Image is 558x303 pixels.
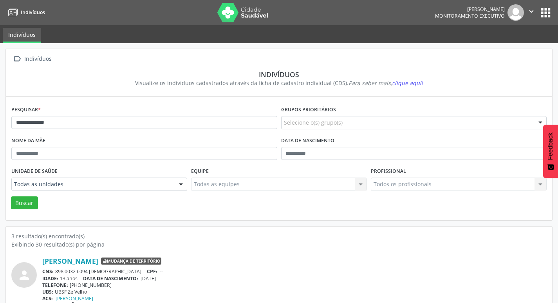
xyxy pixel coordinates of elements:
[527,7,536,16] i: 
[507,4,524,21] img: img
[42,288,53,295] span: UBS:
[42,275,58,282] span: IDADE:
[160,268,163,275] span: --
[56,295,93,302] a: [PERSON_NAME]
[539,6,553,20] button: apps
[547,132,554,160] span: Feedback
[11,104,41,116] label: Pesquisar
[392,79,423,87] span: clique aqui!
[42,282,547,288] div: [PHONE_NUMBER]
[42,282,68,288] span: TELEFONE:
[524,4,539,21] button: 
[11,135,45,147] label: Nome da mãe
[42,288,547,295] div: UBSF Ze Velho
[3,28,41,43] a: Indivíduos
[11,165,58,178] label: Unidade de saúde
[191,165,209,178] label: Equipe
[11,196,38,210] button: Buscar
[543,125,558,178] button: Feedback - Mostrar pesquisa
[42,268,54,275] span: CNS:
[23,53,53,65] div: Indivíduos
[11,240,547,249] div: Exibindo 30 resultado(s) por página
[17,70,541,79] div: Indivíduos
[147,268,157,275] span: CPF:
[435,13,505,19] span: Monitoramento Executivo
[14,180,171,188] span: Todas as unidades
[371,165,406,178] label: Profissional
[11,53,53,65] a:  Indivíduos
[83,275,138,282] span: DATA DE NASCIMENTO:
[42,257,98,265] a: [PERSON_NAME]
[435,6,505,13] div: [PERSON_NAME]
[281,104,336,116] label: Grupos prioritários
[101,258,161,265] span: Mudança de território
[284,118,343,127] span: Selecione o(s) grupo(s)
[349,79,423,87] i: Para saber mais,
[42,295,53,302] span: ACS:
[42,275,547,282] div: 13 anos
[5,6,45,19] a: Indivíduos
[281,135,334,147] label: Data de nascimento
[17,79,541,87] div: Visualize os indivíduos cadastrados através da ficha de cadastro individual (CDS).
[11,232,547,240] div: 3 resultado(s) encontrado(s)
[42,268,547,275] div: 898 0032 6094 [DEMOGRAPHIC_DATA]
[21,9,45,16] span: Indivíduos
[141,275,156,282] span: [DATE]
[11,53,23,65] i: 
